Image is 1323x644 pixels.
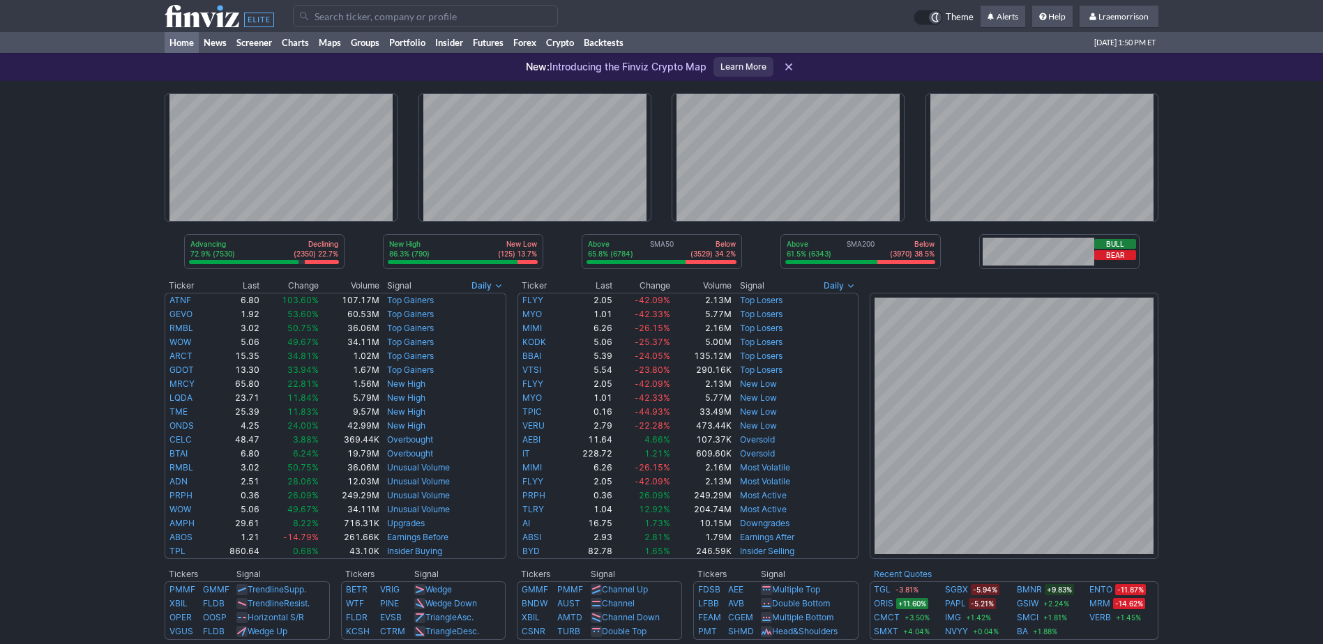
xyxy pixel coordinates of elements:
span: -42.33% [635,392,670,403]
a: Help [1032,6,1073,28]
a: TPL [169,546,186,556]
input: Search [293,5,558,27]
td: 716.31K [319,516,379,530]
span: 11.83% [287,406,319,417]
a: Most Volatile [740,476,790,486]
a: Top Losers [740,337,783,347]
a: GSIW [1017,597,1038,611]
a: RMBL [169,462,193,473]
span: -44.93% [635,406,670,417]
td: 5.00M [671,335,732,349]
span: Desc. [457,626,479,636]
a: Channel Up [602,584,648,595]
td: 0.36 [212,489,261,503]
a: GMMF [203,584,229,595]
a: FLYY [522,295,543,305]
td: 5.06 [564,335,614,349]
span: Daily [471,279,492,293]
td: 34.11M [319,503,379,516]
span: 22.81% [287,378,319,389]
span: -26.15% [635,462,670,473]
span: 28.06% [287,476,319,486]
a: SMXT [874,624,898,638]
td: 1.56M [319,377,379,391]
a: XBIL [169,598,188,608]
td: 107.17M [319,293,379,307]
a: Upgrades [387,518,425,528]
span: 6.24% [293,448,319,459]
a: BBAI [522,351,541,361]
a: CSNR [522,626,545,636]
span: 50.75% [287,462,319,473]
a: Home [165,32,199,53]
span: -23.80% [635,365,670,375]
th: Change [260,279,319,293]
span: 1.21% [644,448,670,459]
a: LFBB [698,598,719,608]
td: 2.13M [671,293,732,307]
a: Unusual Volume [387,476,450,486]
td: 48.47 [212,433,261,447]
a: TGL [874,583,891,597]
p: 65.8% (6784) [588,249,633,259]
td: 1.01 [564,307,614,321]
div: SMA50 [587,239,737,260]
a: Multiple Top [772,584,820,595]
a: Top Gainers [387,295,434,305]
span: -42.09% [635,378,670,389]
a: CTRM [380,626,405,636]
td: 33.49M [671,405,732,419]
a: EVSB [380,612,402,622]
a: KCSH [346,626,370,636]
a: ATNF [169,295,191,305]
a: WOW [169,504,191,514]
a: Multiple Bottom [772,612,833,622]
a: AEE [728,584,743,595]
a: FLDR [346,612,368,622]
a: Most Active [740,504,787,514]
td: 1.67M [319,363,379,377]
a: MIMI [522,462,542,473]
a: Top Losers [740,351,783,361]
p: 86.3% (790) [389,249,430,259]
a: FLDB [203,626,225,636]
button: Bear [1094,250,1136,260]
p: New High [389,239,430,249]
a: Overbought [387,448,433,459]
a: Wedge Up [248,626,287,636]
a: PMMF [557,584,583,595]
td: 473.44K [671,419,732,433]
a: AUST [557,598,580,608]
td: 5.77M [671,307,732,321]
td: 6.80 [212,293,261,307]
a: ADN [169,476,188,486]
a: PMMF [169,584,195,595]
span: 49.67% [287,337,319,347]
td: 369.44K [319,433,379,447]
span: -22.28% [635,420,670,431]
span: 11.84% [287,392,319,403]
th: Change [613,279,671,293]
span: Trendline [248,598,284,608]
a: PRPH [169,490,192,500]
td: 2.13M [671,377,732,391]
a: TrendlineSupp. [248,584,306,595]
a: GMMF [522,584,548,595]
p: New Low [498,239,537,249]
a: Forex [508,32,541,53]
th: Volume [319,279,379,293]
button: Bull [1094,239,1136,249]
a: Horizontal S/R [248,612,304,622]
p: (3970) 38.5% [890,249,935,259]
a: AEBI [522,434,540,445]
a: Portfolio [384,32,430,53]
a: Learn More [713,57,773,77]
a: Insider Selling [740,546,794,556]
td: 228.72 [564,447,614,461]
a: Insider Buying [387,546,442,556]
a: MIMI [522,323,542,333]
span: 34.81% [287,351,319,361]
a: ENTO [1089,583,1112,597]
th: Last [564,279,614,293]
a: SHMD [728,626,754,636]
